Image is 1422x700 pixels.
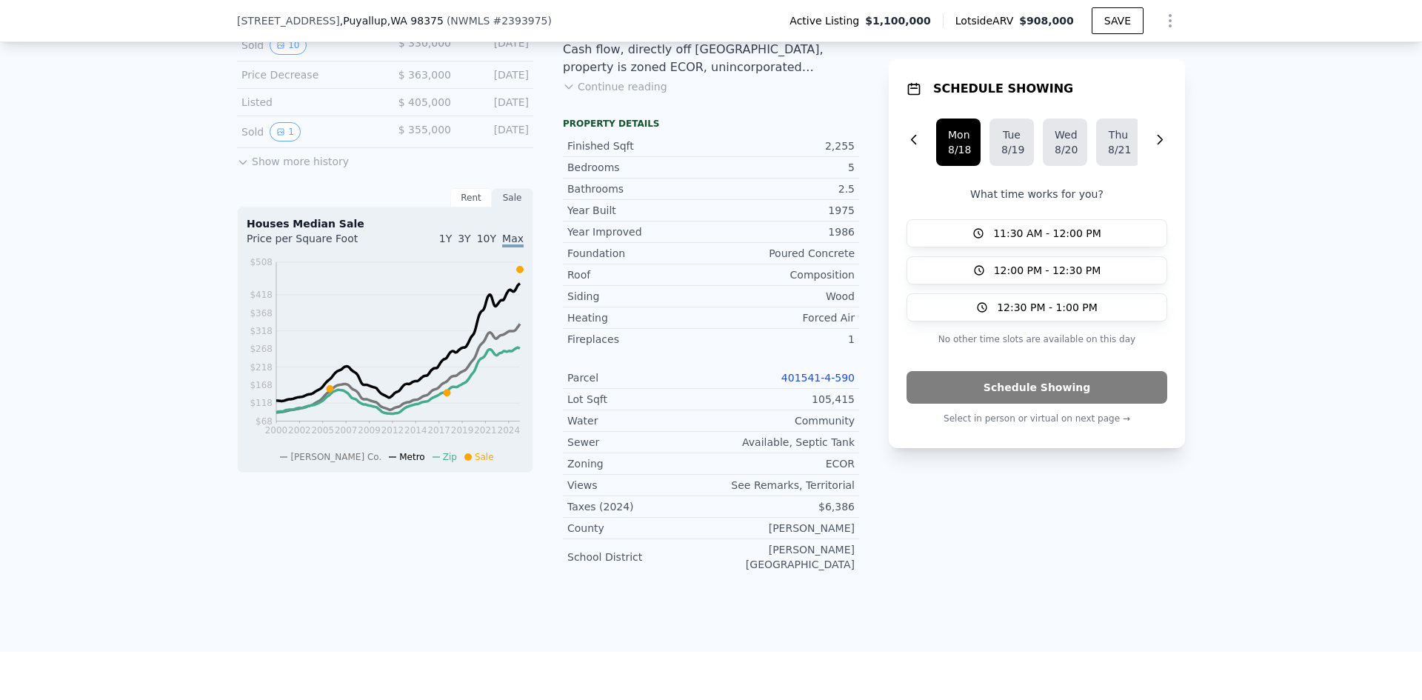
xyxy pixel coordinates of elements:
[907,293,1167,321] button: 12:30 PM - 1:00 PM
[711,456,855,471] div: ECOR
[955,13,1019,28] span: Lotside ARV
[443,452,457,462] span: Zip
[567,435,711,450] div: Sewer
[237,148,349,169] button: Show more history
[563,118,859,130] div: Property details
[340,13,444,28] span: , Puyallup
[567,267,711,282] div: Roof
[567,370,711,385] div: Parcel
[948,127,969,142] div: Mon
[711,332,855,347] div: 1
[250,257,273,267] tspan: $508
[447,13,552,28] div: ( )
[398,37,451,49] span: $ 330,000
[250,344,273,354] tspan: $268
[711,203,855,218] div: 1975
[398,124,451,136] span: $ 355,000
[711,160,855,175] div: 5
[567,160,711,175] div: Bedrooms
[711,267,855,282] div: Composition
[567,521,711,536] div: County
[381,425,404,436] tspan: 2012
[1155,6,1185,36] button: Show Options
[398,69,451,81] span: $ 363,000
[711,435,855,450] div: Available, Septic Tank
[463,95,529,110] div: [DATE]
[907,410,1167,427] p: Select in person or virtual on next page →
[1108,142,1129,157] div: 8/21
[463,36,529,55] div: [DATE]
[1092,7,1144,34] button: SAVE
[250,326,273,336] tspan: $318
[567,392,711,407] div: Lot Sqft
[567,246,711,261] div: Foundation
[250,308,273,319] tspan: $368
[711,542,855,572] div: [PERSON_NAME][GEOGRAPHIC_DATA]
[711,310,855,325] div: Forced Air
[936,119,981,166] button: Mon8/18
[711,289,855,304] div: Wood
[567,456,711,471] div: Zoning
[270,36,306,55] button: View historical data
[1043,119,1087,166] button: Wed8/20
[994,263,1101,278] span: 12:00 PM - 12:30 PM
[288,425,311,436] tspan: 2002
[241,36,373,55] div: Sold
[335,425,358,436] tspan: 2007
[567,203,711,218] div: Year Built
[498,425,521,436] tspan: 2024
[567,413,711,428] div: Water
[1001,142,1022,157] div: 8/19
[241,122,373,141] div: Sold
[387,15,444,27] span: , WA 98375
[463,122,529,141] div: [DATE]
[567,550,711,564] div: School District
[493,15,547,27] span: # 2393975
[1001,127,1022,142] div: Tue
[567,224,711,239] div: Year Improved
[247,216,524,231] div: Houses Median Sale
[567,332,711,347] div: Fireplaces
[711,499,855,514] div: $6,386
[474,425,497,436] tspan: 2021
[270,122,301,141] button: View historical data
[475,452,494,462] span: Sale
[439,233,452,244] span: 1Y
[567,289,711,304] div: Siding
[781,372,855,384] a: 401541-4-590
[502,233,524,247] span: Max
[256,416,273,427] tspan: $68
[492,188,533,207] div: Sale
[711,478,855,493] div: See Remarks, Territorial
[247,231,385,255] div: Price per Square Foot
[907,371,1167,404] button: Schedule Showing
[477,233,496,244] span: 10Y
[451,425,474,436] tspan: 2019
[241,95,373,110] div: Listed
[358,425,381,436] tspan: 2009
[711,224,855,239] div: 1986
[711,139,855,153] div: 2,255
[907,219,1167,247] button: 11:30 AM - 12:00 PM
[989,119,1034,166] button: Tue8/19
[427,425,450,436] tspan: 2017
[1096,119,1141,166] button: Thu8/21
[1055,142,1075,157] div: 8/20
[567,478,711,493] div: Views
[398,96,451,108] span: $ 405,000
[563,79,667,94] button: Continue reading
[567,310,711,325] div: Heating
[907,187,1167,201] p: What time works for you?
[399,452,424,462] span: Metro
[865,13,931,28] span: $1,100,000
[711,521,855,536] div: [PERSON_NAME]
[463,67,529,82] div: [DATE]
[993,226,1101,241] span: 11:30 AM - 12:00 PM
[1055,127,1075,142] div: Wed
[241,67,373,82] div: Price Decrease
[790,13,865,28] span: Active Listing
[290,452,381,462] span: [PERSON_NAME] Co.
[711,392,855,407] div: 105,415
[265,425,288,436] tspan: 2000
[250,290,273,300] tspan: $418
